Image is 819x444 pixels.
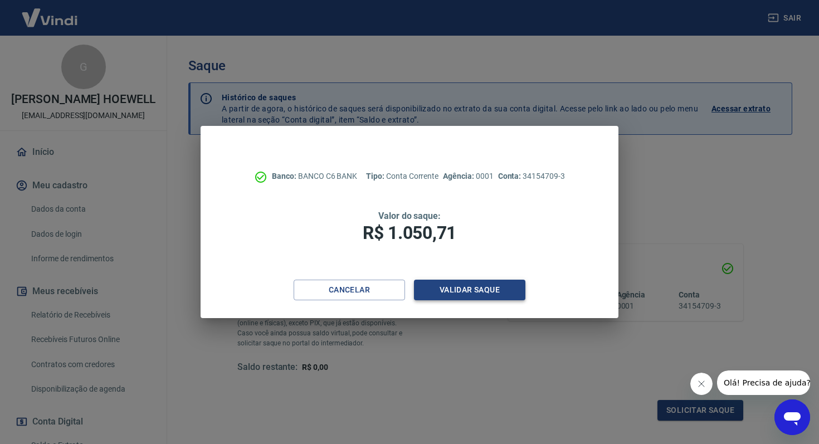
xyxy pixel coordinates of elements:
button: Cancelar [294,280,405,300]
p: BANCO C6 BANK [272,170,357,182]
span: Tipo: [366,172,386,180]
span: Agência: [443,172,476,180]
p: Conta Corrente [366,170,438,182]
p: 0001 [443,170,493,182]
p: 34154709-3 [498,170,565,182]
span: R$ 1.050,71 [363,222,456,243]
span: Conta: [498,172,523,180]
iframe: Fechar mensagem [690,373,713,395]
iframe: Botão para abrir a janela de mensagens [774,399,810,435]
span: Valor do saque: [378,211,441,221]
button: Validar saque [414,280,525,300]
span: Olá! Precisa de ajuda? [7,8,94,17]
span: Banco: [272,172,298,180]
iframe: Mensagem da empresa [717,370,810,395]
